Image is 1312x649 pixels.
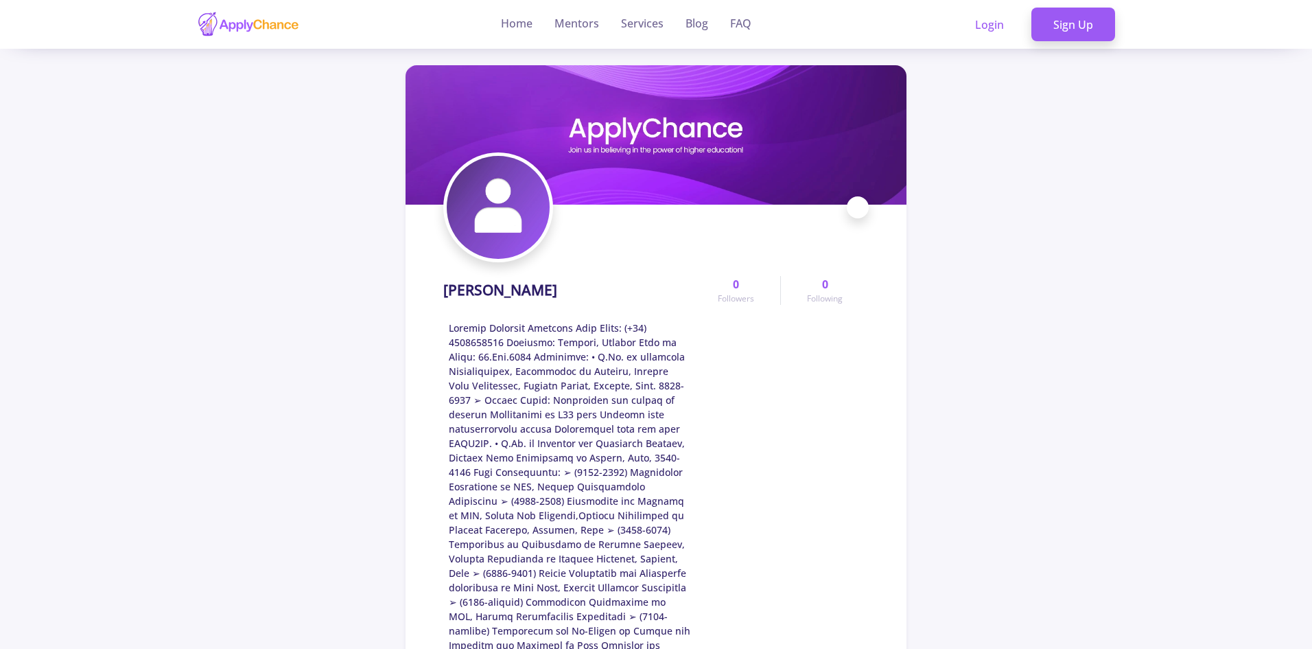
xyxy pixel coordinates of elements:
a: Login [953,8,1026,42]
a: Sign Up [1031,8,1115,42]
span: 0 [733,276,739,293]
h1: [PERSON_NAME] [443,282,557,299]
span: Following [807,293,843,305]
span: Followers [718,293,754,305]
span: 0 [822,276,828,293]
a: 0Following [780,276,869,305]
img: Mahshis Shahrzadavatar [447,156,550,259]
a: 0Followers [692,276,780,305]
img: applychance logo [197,11,300,38]
img: Mahshis Shahrzadcover image [406,65,906,205]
